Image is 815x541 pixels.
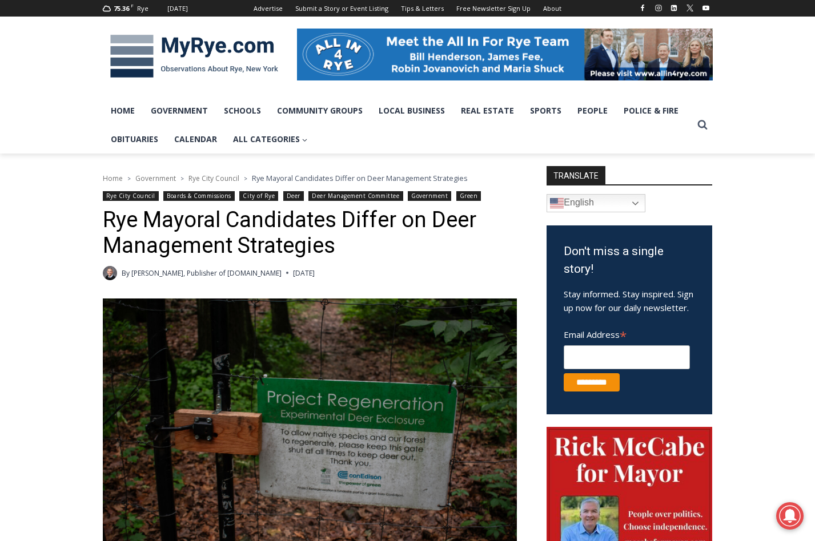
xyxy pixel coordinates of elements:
time: [DATE] [293,268,315,278]
a: Boards & Commissions [163,191,235,201]
a: Deer Management Committee [308,191,403,201]
a: Schools [216,96,269,125]
a: [PERSON_NAME], Publisher of [DOMAIN_NAME] [131,268,282,278]
a: City of Rye [239,191,278,201]
a: Obituaries [103,125,166,154]
a: Rye City Council [188,173,239,183]
a: Instagram [652,1,665,15]
nav: Primary Navigation [103,96,692,154]
a: Rye City Council [103,191,159,201]
span: F [131,2,134,9]
a: Government [408,191,451,201]
a: Police & Fire [616,96,686,125]
a: Community Groups [269,96,371,125]
img: en [550,196,564,210]
span: > [180,175,184,183]
a: Linkedin [667,1,681,15]
a: Author image [103,266,117,280]
a: YouTube [699,1,713,15]
h1: Rye Mayoral Candidates Differ on Deer Management Strategies [103,207,517,259]
a: People [569,96,616,125]
a: Home [103,96,143,125]
img: MyRye.com [103,27,286,86]
a: English [547,194,645,212]
button: View Search Form [692,115,713,135]
span: By [122,268,130,278]
span: Rye Mayoral Candidates Differ on Deer Management Strategies [252,173,468,183]
a: X [683,1,697,15]
a: All Categories [225,125,316,154]
div: [DATE] [167,3,188,14]
nav: Breadcrumbs [103,172,517,184]
label: Email Address [564,323,690,344]
a: Facebook [636,1,649,15]
a: Local Business [371,96,453,125]
a: Deer [283,191,304,201]
span: 75.36 [114,4,129,13]
a: Government [135,173,176,183]
a: Calendar [166,125,225,154]
h3: Don't miss a single story! [564,243,695,278]
span: > [127,175,131,183]
span: All Categories [233,133,308,146]
div: Rye [137,3,148,14]
a: Government [143,96,216,125]
p: Stay informed. Stay inspired. Sign up now for our daily newsletter. [564,287,695,314]
a: Home [103,173,123,183]
span: > [244,175,247,183]
a: Green [456,191,481,201]
strong: TRANSLATE [547,166,605,184]
img: All in for Rye [297,29,713,80]
a: Sports [522,96,569,125]
a: Real Estate [453,96,522,125]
